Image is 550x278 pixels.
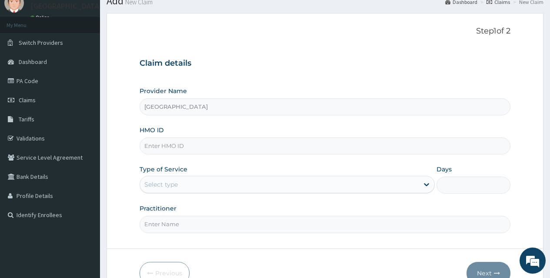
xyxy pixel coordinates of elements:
div: Chat with us now [45,49,146,60]
div: Minimize live chat window [143,4,163,25]
input: Enter HMO ID [140,137,510,154]
label: HMO ID [140,126,164,134]
p: [GEOGRAPHIC_DATA] [30,2,102,10]
textarea: Type your message and hit 'Enter' [4,185,166,216]
label: Practitioner [140,204,177,213]
label: Days [437,165,452,174]
h3: Claim details [140,59,510,68]
a: Online [30,14,51,20]
input: Enter Name [140,216,510,233]
span: Dashboard [19,58,47,66]
img: d_794563401_company_1708531726252_794563401 [16,44,35,65]
span: Tariffs [19,115,34,123]
div: Select type [144,180,178,189]
span: Switch Providers [19,39,63,47]
label: Type of Service [140,165,187,174]
span: We're online! [50,84,120,171]
p: Step 1 of 2 [140,27,510,36]
label: Provider Name [140,87,187,95]
span: Claims [19,96,36,104]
